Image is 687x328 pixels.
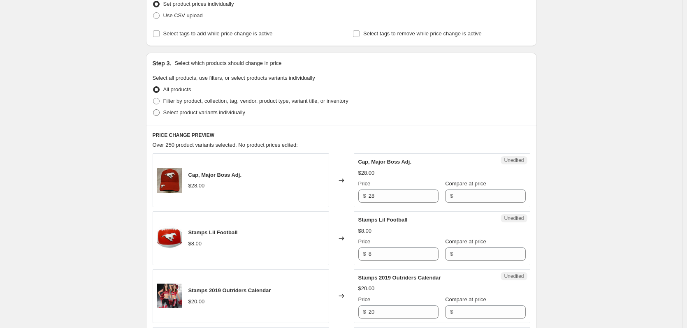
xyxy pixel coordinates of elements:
[504,215,524,222] span: Unedited
[188,287,271,293] span: Stamps 2019 Outriders Calendar
[157,284,182,308] img: 073649_Alternate_80x.jpg
[358,159,412,165] span: Cap, Major Boss Adj.
[358,180,371,187] span: Price
[163,1,234,7] span: Set product prices individually
[445,180,486,187] span: Compare at price
[363,30,482,37] span: Select tags to remove while price change is active
[153,142,298,148] span: Over 250 product variants selected. No product prices edited:
[450,251,453,257] span: $
[188,298,205,306] div: $20.00
[358,275,441,281] span: Stamps 2019 Outriders Calendar
[188,172,242,178] span: Cap, Major Boss Adj.
[445,238,486,245] span: Compare at price
[157,168,182,193] img: 035002_Red_80x.jpg
[188,182,205,190] div: $28.00
[174,59,281,67] p: Select which products should change in price
[358,238,371,245] span: Price
[358,227,372,235] div: $8.00
[450,309,453,315] span: $
[188,240,202,248] div: $8.00
[163,30,273,37] span: Select tags to add while price change is active
[163,86,191,92] span: All products
[153,75,315,81] span: Select all products, use filters, or select products variants individually
[358,169,375,177] div: $28.00
[163,12,203,18] span: Use CSV upload
[363,193,366,199] span: $
[363,251,366,257] span: $
[163,109,245,115] span: Select product variants individually
[445,296,486,303] span: Compare at price
[153,132,530,139] h6: PRICE CHANGE PREVIEW
[157,226,182,251] img: 073644_80x.jpg
[358,217,408,223] span: Stamps Lil Football
[358,296,371,303] span: Price
[450,193,453,199] span: $
[504,273,524,279] span: Unedited
[153,59,172,67] h2: Step 3.
[363,309,366,315] span: $
[163,98,348,104] span: Filter by product, collection, tag, vendor, product type, variant title, or inventory
[358,284,375,293] div: $20.00
[504,157,524,164] span: Unedited
[188,229,238,236] span: Stamps Lil Football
